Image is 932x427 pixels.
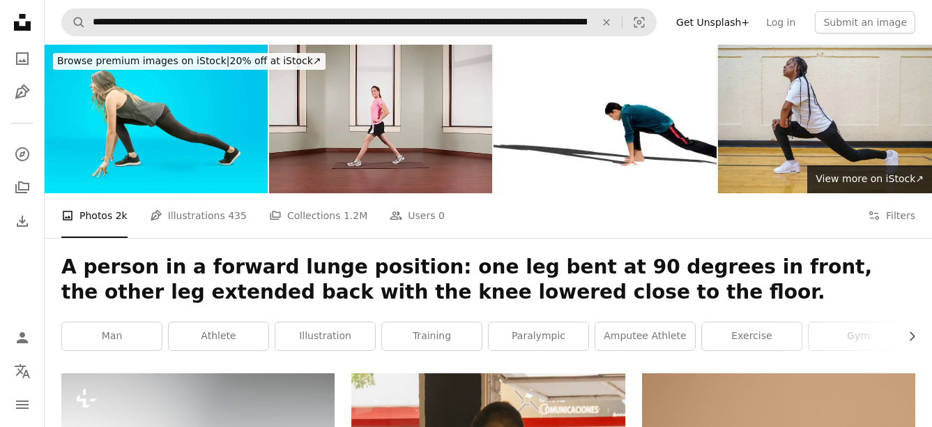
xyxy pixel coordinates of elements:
a: Explore [8,140,36,168]
a: man [62,322,162,350]
div: 20% off at iStock ↗ [53,53,326,70]
a: paralympic [489,322,588,350]
span: Browse premium images on iStock | [57,55,229,66]
a: Users 0 [390,193,445,238]
a: View more on iStock↗ [807,165,932,193]
a: Collections 1.2M [269,193,367,238]
span: View more on iStock ↗ [816,173,924,184]
a: training [382,322,482,350]
span: 0 [438,208,445,223]
a: Home — Unsplash [8,8,36,39]
button: scroll list to the right [899,322,915,350]
a: Download History [8,207,36,235]
button: Filters [868,193,915,238]
a: Log in [758,11,804,33]
a: Get Unsplash+ [668,11,758,33]
a: illustration [275,322,375,350]
a: Browse premium images on iStock|20% off at iStock↗ [45,45,334,78]
img: Female fitness series [269,45,492,193]
span: 435 [228,208,247,223]
span: 1.2M [344,208,367,223]
button: Submit an image [815,11,915,33]
form: Find visuals sitewide [61,8,657,36]
button: Language [8,357,36,385]
a: gym [809,322,908,350]
a: Illustrations [8,78,36,106]
button: Clear [591,9,622,36]
img: Start line pose [45,45,268,193]
a: athlete [169,322,268,350]
img: Athletic man practicing drills for perfect start in sprint races isolated on a white background a... [494,45,717,193]
a: Photos [8,45,36,73]
button: Visual search [622,9,656,36]
a: Log in / Sign up [8,324,36,352]
a: Illustrations 435 [150,193,247,238]
button: Search Unsplash [62,9,86,36]
a: Collections [8,174,36,202]
a: exercise [702,322,802,350]
button: Menu [8,391,36,419]
a: amputee athlete [595,322,695,350]
h1: A person in a forward lunge position: one leg bent at 90 degrees in front, the other leg extended... [61,255,915,305]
